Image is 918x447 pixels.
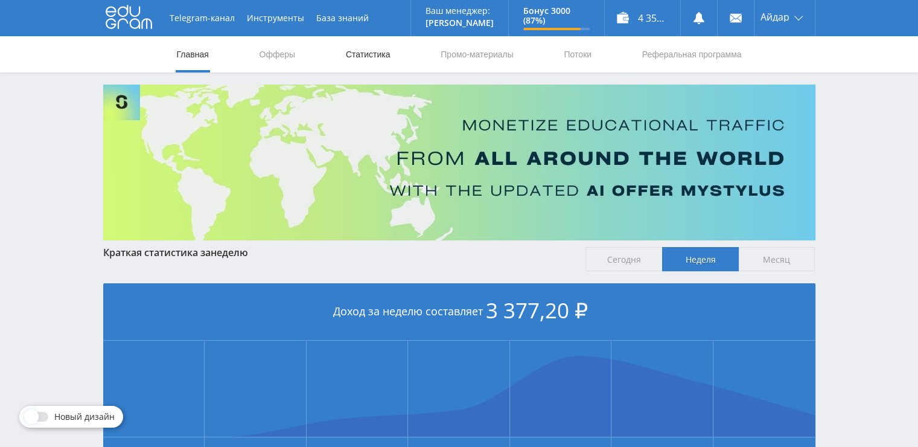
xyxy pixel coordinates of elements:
[258,36,297,72] a: Офферы
[523,6,590,25] p: Бонус 3000 (87%)
[103,247,574,258] div: Краткая статистика за
[103,85,815,240] img: Banner
[426,18,494,28] p: [PERSON_NAME]
[585,247,662,271] span: Сегодня
[739,247,815,271] span: Месяц
[211,246,248,259] span: неделю
[563,36,593,72] a: Потоки
[345,36,392,72] a: Статистика
[439,36,514,72] a: Промо-материалы
[486,296,588,324] span: 3 377,20 ₽
[176,36,210,72] a: Главная
[662,247,739,271] span: Неделя
[103,283,815,341] div: Доход за неделю составляет
[426,6,494,16] p: Ваш менеджер:
[760,12,789,22] span: Айдар
[54,412,115,422] span: Новый дизайн
[641,36,743,72] a: Реферальная программа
